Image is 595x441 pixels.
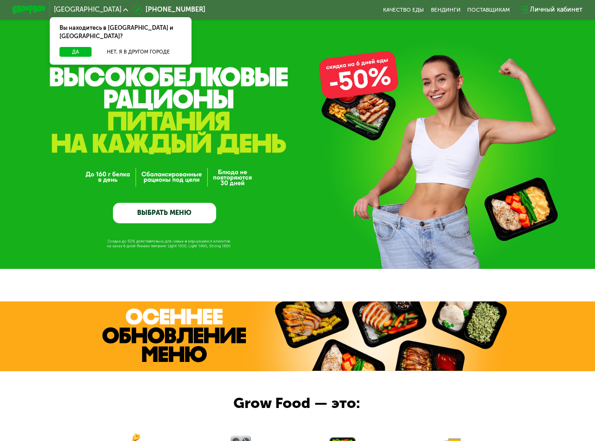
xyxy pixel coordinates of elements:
[132,5,205,14] a: [PHONE_NUMBER]
[95,47,182,57] button: Нет, я в другом городе
[54,7,121,13] span: [GEOGRAPHIC_DATA]
[530,5,582,14] div: Личный кабинет
[233,392,381,414] div: Grow Food — это:
[383,7,424,13] a: Качество еды
[59,47,92,57] button: Да
[431,7,461,13] a: Вендинги
[113,203,216,223] a: ВЫБРАТЬ МЕНЮ
[467,7,510,13] div: поставщикам
[50,17,192,47] div: Вы находитесь в [GEOGRAPHIC_DATA] и [GEOGRAPHIC_DATA]?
